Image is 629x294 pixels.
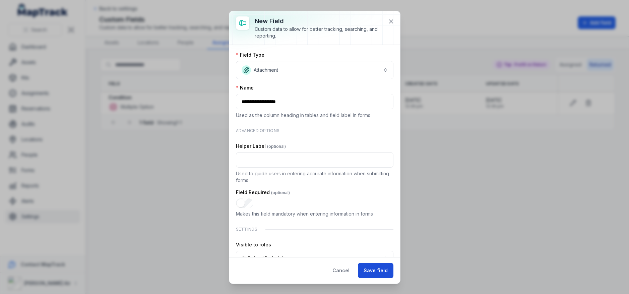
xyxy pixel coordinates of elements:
[236,112,393,119] p: Used as the column heading in tables and field label in forms
[236,152,393,168] input: :r9v:-form-item-label
[236,241,271,248] label: Visible to roles
[236,189,290,196] label: Field Required
[236,94,393,109] input: :r9t:-form-item-label
[236,84,254,91] label: Name
[236,198,253,208] input: :ra0:-form-item-label
[358,263,393,278] button: Save field
[236,61,393,79] button: Attachment
[255,16,383,26] h3: New field
[236,170,393,184] p: Used to guide users in entering accurate information when submitting forms
[236,143,286,150] label: Helper Label
[236,251,393,266] button: All Roles ( Default )
[236,211,393,217] p: Makes this field mandatory when entering information in forms
[255,26,383,39] div: Custom data to allow for better tracking, searching, and reporting.
[236,52,264,58] label: Field Type
[236,124,393,137] div: Advanced Options
[327,263,355,278] button: Cancel
[236,223,393,236] div: Settings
